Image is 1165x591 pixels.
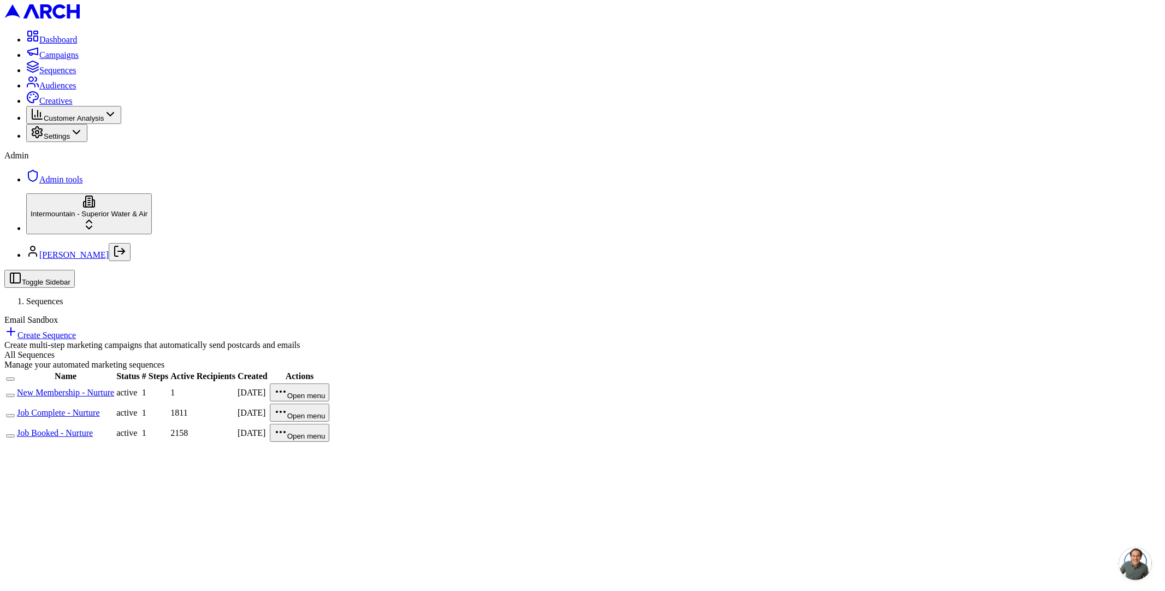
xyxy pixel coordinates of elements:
a: Campaigns [26,50,79,60]
a: New Membership - Nurture [17,388,114,397]
button: Customer Analysis [26,106,121,124]
th: Status [116,371,140,382]
nav: breadcrumb [4,297,1161,306]
a: Create Sequence [4,330,76,340]
a: Job Complete - Nurture [17,408,100,417]
span: Audiences [39,81,76,90]
span: Campaigns [39,50,79,60]
button: Open menu [270,404,330,422]
span: Toggle Sidebar [22,278,70,286]
span: Open menu [287,412,326,420]
a: Job Booked - Nurture [17,428,93,438]
a: Dashboard [26,35,77,44]
button: Open menu [270,424,330,442]
span: Settings [44,132,70,140]
span: Admin tools [39,175,83,184]
td: [DATE] [237,403,268,422]
div: All Sequences [4,350,1161,360]
a: Sequences [26,66,76,75]
div: Open chat [1119,547,1152,580]
button: Open menu [270,383,330,401]
button: Intermountain - Superior Water & Air [26,193,152,234]
td: 2158 [170,423,236,442]
span: Creatives [39,96,72,105]
div: Create multi-step marketing campaigns that automatically send postcards and emails [4,340,1161,350]
th: Created [237,371,268,382]
th: # Steps [141,371,169,382]
a: Audiences [26,81,76,90]
div: active [116,408,140,418]
span: Dashboard [39,35,77,44]
td: 1 [170,383,236,402]
span: Intermountain - Superior Water & Air [31,210,147,218]
span: Open menu [287,432,326,440]
th: Actions [269,371,330,382]
div: Manage your automated marketing sequences [4,360,1161,370]
a: Admin tools [26,175,83,184]
td: 1 [141,423,169,442]
td: 1 [141,383,169,402]
div: active [116,428,140,438]
div: active [116,388,140,398]
div: Admin [4,151,1161,161]
th: Name [16,371,115,382]
a: Creatives [26,96,72,105]
span: Open menu [287,392,326,400]
span: Sequences [26,297,63,306]
th: Active Recipients [170,371,236,382]
span: Sequences [39,66,76,75]
button: Settings [26,124,87,142]
div: Email Sandbox [4,315,1161,325]
td: [DATE] [237,383,268,402]
td: 1811 [170,403,236,422]
button: Toggle Sidebar [4,270,75,288]
a: [PERSON_NAME] [39,250,109,259]
td: [DATE] [237,423,268,442]
span: Customer Analysis [44,114,104,122]
td: 1 [141,403,169,422]
button: Log out [109,243,131,261]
